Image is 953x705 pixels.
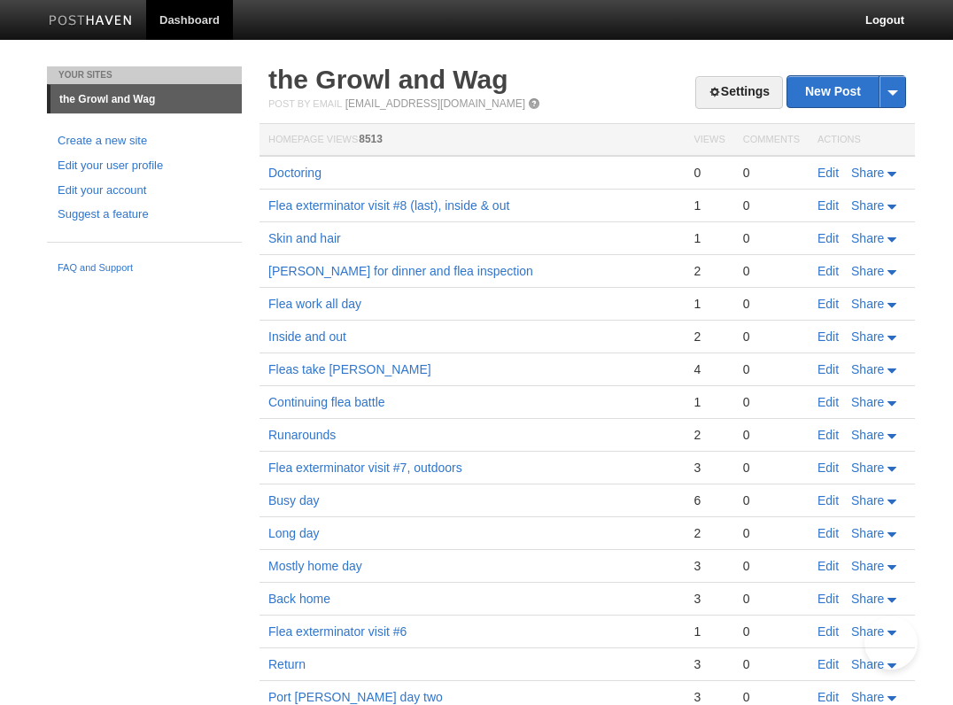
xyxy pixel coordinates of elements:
[693,624,724,639] div: 1
[268,231,341,245] a: Skin and hair
[268,592,330,606] a: Back home
[695,76,783,109] a: Settings
[693,230,724,246] div: 1
[734,124,809,157] th: Comments
[268,624,407,639] a: Flea exterminator visit #6
[851,624,884,639] span: Share
[743,329,800,345] div: 0
[743,656,800,672] div: 0
[268,395,385,409] a: Continuing flea battle
[851,493,884,507] span: Share
[851,395,884,409] span: Share
[743,460,800,476] div: 0
[743,263,800,279] div: 0
[864,616,918,670] iframe: Help Scout Beacon - Open
[693,492,724,508] div: 6
[693,591,724,607] div: 3
[851,297,884,311] span: Share
[743,165,800,181] div: 0
[817,592,839,606] a: Edit
[817,428,839,442] a: Edit
[693,296,724,312] div: 1
[743,394,800,410] div: 0
[817,329,839,344] a: Edit
[693,689,724,705] div: 3
[58,182,231,200] a: Edit your account
[693,427,724,443] div: 2
[817,166,839,180] a: Edit
[47,66,242,84] li: Your Sites
[817,657,839,671] a: Edit
[851,362,884,376] span: Share
[787,76,905,107] a: New Post
[851,559,884,573] span: Share
[743,492,800,508] div: 0
[359,133,383,145] span: 8513
[817,690,839,704] a: Edit
[685,124,733,157] th: Views
[268,428,336,442] a: Runarounds
[268,166,322,180] a: Doctoring
[693,525,724,541] div: 2
[268,657,306,671] a: Return
[268,690,443,704] a: Port [PERSON_NAME] day two
[817,231,839,245] a: Edit
[851,592,884,606] span: Share
[743,230,800,246] div: 0
[693,460,724,476] div: 3
[50,85,242,113] a: the Growl and Wag
[743,427,800,443] div: 0
[851,690,884,704] span: Share
[851,461,884,475] span: Share
[58,157,231,175] a: Edit your user profile
[817,198,839,213] a: Edit
[817,526,839,540] a: Edit
[809,124,915,157] th: Actions
[693,198,724,213] div: 1
[817,461,839,475] a: Edit
[743,198,800,213] div: 0
[817,559,839,573] a: Edit
[268,98,342,109] span: Post by Email
[268,329,346,344] a: Inside and out
[743,361,800,377] div: 0
[345,97,525,110] a: [EMAIL_ADDRESS][DOMAIN_NAME]
[817,395,839,409] a: Edit
[817,624,839,639] a: Edit
[743,296,800,312] div: 0
[851,231,884,245] span: Share
[743,591,800,607] div: 0
[817,362,839,376] a: Edit
[58,260,231,276] a: FAQ and Support
[851,657,884,671] span: Share
[851,329,884,344] span: Share
[268,461,462,475] a: Flea exterminator visit #7, outdoors
[693,394,724,410] div: 1
[851,166,884,180] span: Share
[268,297,361,311] a: Flea work all day
[268,264,533,278] a: [PERSON_NAME] for dinner and flea inspection
[817,297,839,311] a: Edit
[817,493,839,507] a: Edit
[693,263,724,279] div: 2
[58,205,231,224] a: Suggest a feature
[268,559,362,573] a: Mostly home day
[693,329,724,345] div: 2
[851,198,884,213] span: Share
[693,165,724,181] div: 0
[693,656,724,672] div: 3
[851,526,884,540] span: Share
[268,526,320,540] a: Long day
[268,65,508,94] a: the Growl and Wag
[817,264,839,278] a: Edit
[743,624,800,639] div: 0
[743,525,800,541] div: 0
[268,198,509,213] a: Flea exterminator visit #8 (last), inside & out
[851,264,884,278] span: Share
[260,124,685,157] th: Homepage Views
[743,558,800,574] div: 0
[49,15,133,28] img: Posthaven-bar
[693,558,724,574] div: 3
[693,361,724,377] div: 4
[58,132,231,151] a: Create a new site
